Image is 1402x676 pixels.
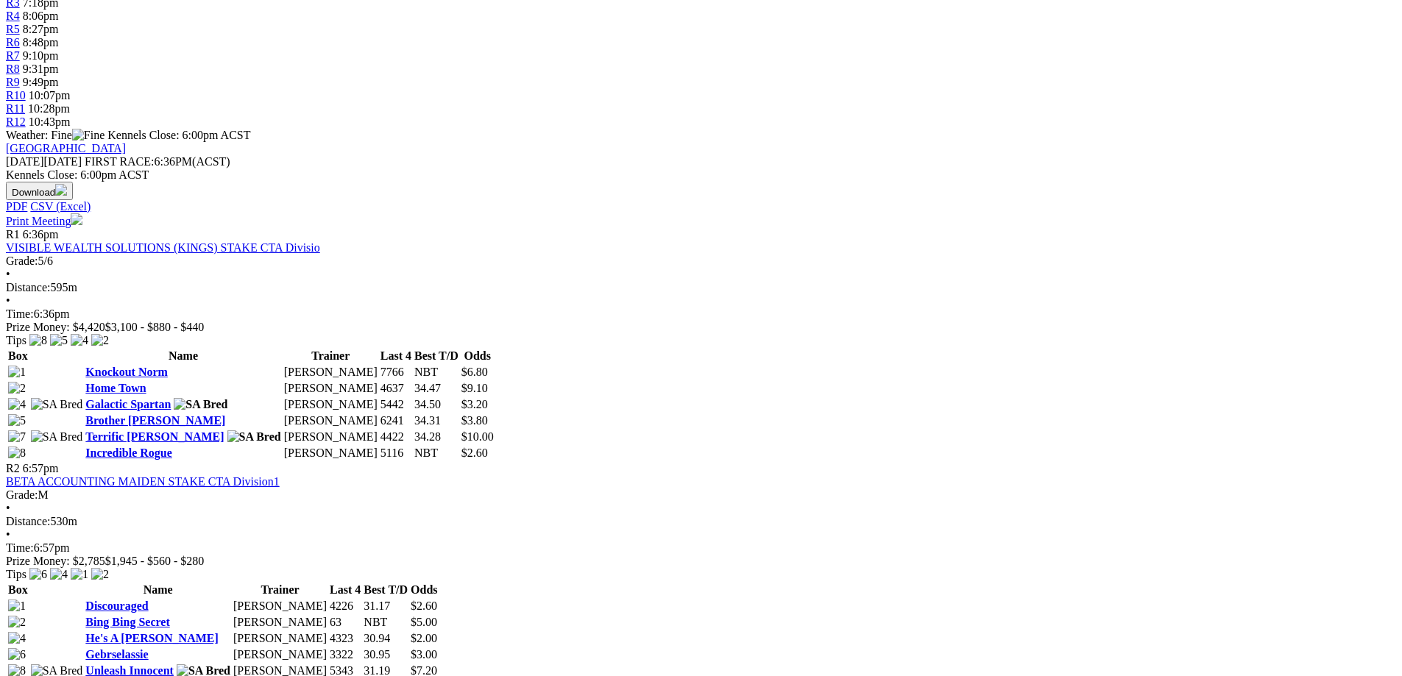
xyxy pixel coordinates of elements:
td: [PERSON_NAME] [283,446,378,460]
span: Kennels Close: 6:00pm ACST [107,129,250,141]
img: 2 [91,334,109,347]
td: 7766 [380,365,412,380]
a: Bing Bing Secret [85,616,169,628]
a: R9 [6,76,20,88]
span: Time: [6,307,34,320]
td: [PERSON_NAME] [233,615,328,630]
img: 5 [8,414,26,427]
td: 6241 [380,413,412,428]
span: 9:10pm [23,49,59,62]
th: Name [85,349,281,363]
span: $3.80 [461,414,488,427]
img: 7 [8,430,26,444]
span: Tips [6,568,26,580]
a: Galactic Spartan [85,398,171,410]
td: 5116 [380,446,412,460]
a: R4 [6,10,20,22]
td: 31.17 [363,599,408,613]
a: Brother [PERSON_NAME] [85,414,225,427]
a: Discouraged [85,599,148,612]
button: Download [6,182,73,200]
div: 595m [6,281,1396,294]
span: Grade: [6,488,38,501]
td: NBT [414,446,459,460]
img: 4 [8,398,26,411]
td: 34.28 [414,430,459,444]
span: 6:36PM(ACST) [85,155,230,168]
div: 5/6 [6,255,1396,268]
img: 2 [8,382,26,395]
span: 8:48pm [23,36,59,49]
a: [GEOGRAPHIC_DATA] [6,142,126,154]
td: NBT [414,365,459,380]
a: R11 [6,102,25,115]
th: Name [85,583,231,597]
div: Download [6,200,1396,213]
a: Incredible Rogue [85,446,171,459]
td: 30.94 [363,631,408,646]
span: Weather: Fine [6,129,107,141]
div: 6:36pm [6,307,1396,321]
div: Prize Money: $4,420 [6,321,1396,334]
td: 63 [329,615,361,630]
td: 4226 [329,599,361,613]
td: [PERSON_NAME] [283,430,378,444]
td: [PERSON_NAME] [283,397,378,412]
a: CSV (Excel) [30,200,91,213]
span: $3,100 - $880 - $440 [105,321,205,333]
a: VISIBLE WEALTH SOLUTIONS (KINGS) STAKE CTA Divisio [6,241,320,254]
a: R5 [6,23,20,35]
div: 6:57pm [6,541,1396,555]
div: M [6,488,1396,502]
th: Odds [410,583,438,597]
span: Box [8,349,28,362]
th: Last 4 [329,583,361,597]
img: 4 [71,334,88,347]
a: BETA ACCOUNTING MAIDEN STAKE CTA Division1 [6,475,280,488]
span: [DATE] [6,155,44,168]
span: $2.60 [461,446,488,459]
a: Knockout Norm [85,366,168,378]
span: 9:31pm [23,63,59,75]
a: Home Town [85,382,146,394]
a: R12 [6,115,26,128]
img: SA Bred [174,398,227,411]
span: [DATE] [6,155,82,168]
img: SA Bred [227,430,281,444]
a: R10 [6,89,26,102]
a: Terrific [PERSON_NAME] [85,430,224,443]
th: Best T/D [363,583,408,597]
img: 1 [8,366,26,379]
img: SA Bred [31,398,83,411]
span: • [6,528,10,541]
td: [PERSON_NAME] [233,631,328,646]
span: 9:49pm [23,76,59,88]
span: $3.20 [461,398,488,410]
img: download.svg [55,184,67,196]
th: Odds [461,349,495,363]
span: $5.00 [411,616,437,628]
span: 10:43pm [29,115,71,128]
a: Print Meeting [6,215,82,227]
td: [PERSON_NAME] [233,599,328,613]
div: 530m [6,515,1396,528]
td: [PERSON_NAME] [233,647,328,662]
a: Gebrselassie [85,648,148,661]
img: printer.svg [71,213,82,225]
img: 8 [29,334,47,347]
img: SA Bred [31,430,83,444]
a: R7 [6,49,20,62]
td: [PERSON_NAME] [283,365,378,380]
td: 5442 [380,397,412,412]
td: [PERSON_NAME] [283,413,378,428]
a: R6 [6,36,20,49]
span: • [6,268,10,280]
td: NBT [363,615,408,630]
span: $9.10 [461,382,488,394]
